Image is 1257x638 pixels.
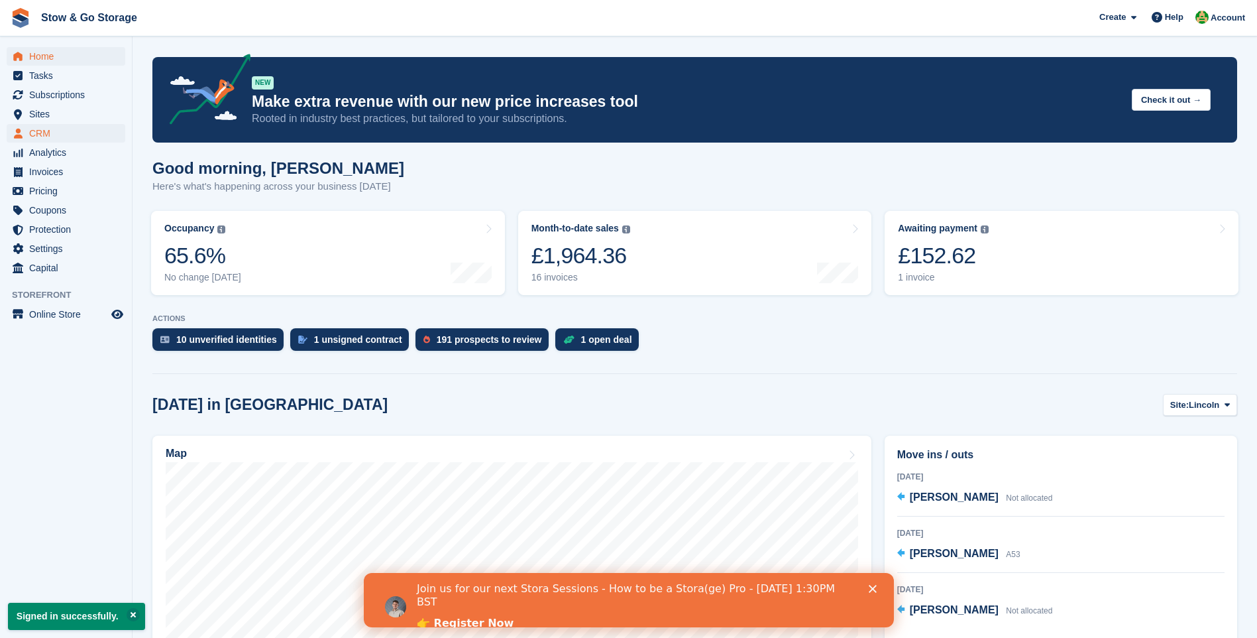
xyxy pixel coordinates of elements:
span: Online Store [29,305,109,324]
span: Invoices [29,162,109,181]
span: Create [1099,11,1126,24]
div: 1 unsigned contract [314,334,402,345]
a: menu [7,143,125,162]
img: price-adjustments-announcement-icon-8257ccfd72463d97f412b2fc003d46551f7dbcb40ab6d574587a9cd5c0d94... [158,54,251,129]
img: icon-info-grey-7440780725fd019a000dd9b08b2336e03edf1995a4989e88bcd33f0948082b44.svg [217,225,225,233]
a: 1 open deal [555,328,645,357]
a: menu [7,182,125,200]
p: Make extra revenue with our new price increases tool [252,92,1121,111]
div: [DATE] [897,584,1225,596]
a: [PERSON_NAME] Not allocated [897,602,1053,619]
span: Capital [29,259,109,277]
h1: Good morning, [PERSON_NAME] [152,159,404,177]
span: Settings [29,239,109,258]
span: [PERSON_NAME] [910,548,999,559]
div: £1,964.36 [531,242,630,269]
a: menu [7,66,125,85]
div: £152.62 [898,242,989,269]
img: deal-1b604bf984904fb50ccaf53a9ad4b4a5d6e5aea283cecdc64d6e3604feb123c2.svg [563,335,574,344]
div: Close [505,12,518,20]
a: menu [7,305,125,324]
div: Awaiting payment [898,223,977,234]
div: No change [DATE] [164,272,241,283]
span: A53 [1006,550,1020,559]
span: Account [1211,11,1245,25]
button: Check it out → [1132,89,1211,111]
span: Sites [29,105,109,123]
a: 191 prospects to review [415,328,555,357]
h2: Move ins / outs [897,447,1225,463]
img: verify_identity-adf6edd0f0f0b5bbfe63781bf79b02c33cf7c696d77639b501bdc392416b5a36.svg [160,336,170,344]
a: Stow & Go Storage [36,7,142,29]
span: Coupons [29,201,109,220]
a: menu [7,47,125,66]
p: Rooted in industry best practices, but tailored to your subscriptions. [252,111,1121,126]
a: menu [7,220,125,239]
span: [PERSON_NAME] [910,604,999,615]
img: prospect-51fa495bee0391a8d652442698ab0144808aea92771e9ea1ae160a38d050c398.svg [423,336,430,344]
span: Protection [29,220,109,239]
span: Subscriptions [29,86,109,104]
span: [PERSON_NAME] [910,491,999,503]
h2: Map [166,448,187,460]
div: [DATE] [897,471,1225,483]
div: 191 prospects to review [437,334,542,345]
span: CRM [29,124,109,143]
span: Pricing [29,182,109,200]
div: 16 invoices [531,272,630,283]
a: Occupancy 65.6% No change [DATE] [151,211,505,295]
div: NEW [252,76,274,90]
div: 1 invoice [898,272,989,283]
a: menu [7,239,125,258]
a: menu [7,86,125,104]
a: Month-to-date sales £1,964.36 16 invoices [518,211,872,295]
a: 1 unsigned contract [290,328,415,357]
a: 10 unverified identities [152,328,290,357]
a: menu [7,124,125,143]
a: [PERSON_NAME] Not allocated [897,489,1053,507]
a: menu [7,162,125,181]
span: Storefront [12,288,132,302]
span: Analytics [29,143,109,162]
p: Signed in successfully. [8,603,145,630]
iframe: Intercom live chat banner [364,573,894,627]
div: Month-to-date sales [531,223,619,234]
h2: [DATE] in [GEOGRAPHIC_DATA] [152,396,388,414]
span: Site: [1170,399,1189,412]
a: Awaiting payment £152.62 1 invoice [885,211,1238,295]
div: 65.6% [164,242,241,269]
a: menu [7,201,125,220]
p: ACTIONS [152,314,1237,323]
div: [DATE] [897,527,1225,539]
div: Occupancy [164,223,214,234]
img: stora-icon-8386f47178a22dfd0bd8f6a31ec36ba5ce8667c1dd55bd0f319d3a0aa187defe.svg [11,8,30,28]
div: 1 open deal [581,334,632,345]
span: Not allocated [1006,493,1052,503]
img: icon-info-grey-7440780725fd019a000dd9b08b2336e03edf1995a4989e88bcd33f0948082b44.svg [981,225,989,233]
a: 👉 Register Now [53,44,150,58]
span: Home [29,47,109,66]
span: Lincoln [1189,399,1219,412]
img: Alex Taylor [1195,11,1209,24]
div: 10 unverified identities [176,334,277,345]
img: icon-info-grey-7440780725fd019a000dd9b08b2336e03edf1995a4989e88bcd33f0948082b44.svg [622,225,630,233]
span: Not allocated [1006,606,1052,615]
a: [PERSON_NAME] A53 [897,546,1020,563]
img: contract_signature_icon-13c848040528278c33f63329250d36e43548de30e8caae1d1a13099fd9432cc5.svg [298,336,307,344]
a: menu [7,259,125,277]
span: Tasks [29,66,109,85]
a: menu [7,105,125,123]
p: Here's what's happening across your business [DATE] [152,179,404,194]
span: Help [1165,11,1183,24]
button: Site: Lincoln [1163,394,1237,416]
a: Preview store [109,306,125,322]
